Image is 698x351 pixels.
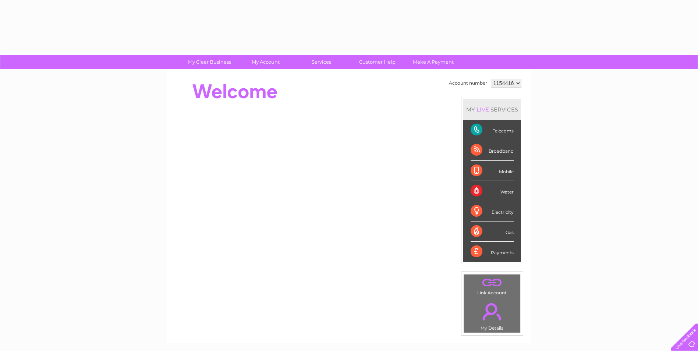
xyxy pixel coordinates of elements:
div: Gas [471,221,514,242]
a: Services [291,55,352,69]
div: Mobile [471,161,514,181]
td: My Details [464,297,521,333]
a: My Account [235,55,296,69]
div: Electricity [471,201,514,221]
a: Customer Help [347,55,408,69]
div: Broadband [471,140,514,160]
a: . [466,276,518,289]
td: Account number [447,77,489,89]
div: Payments [471,242,514,262]
div: MY SERVICES [463,99,521,120]
a: . [466,299,518,325]
div: Telecoms [471,120,514,140]
a: My Clear Business [179,55,240,69]
div: LIVE [475,106,490,113]
div: Water [471,181,514,201]
a: Make A Payment [403,55,464,69]
td: Link Account [464,274,521,297]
